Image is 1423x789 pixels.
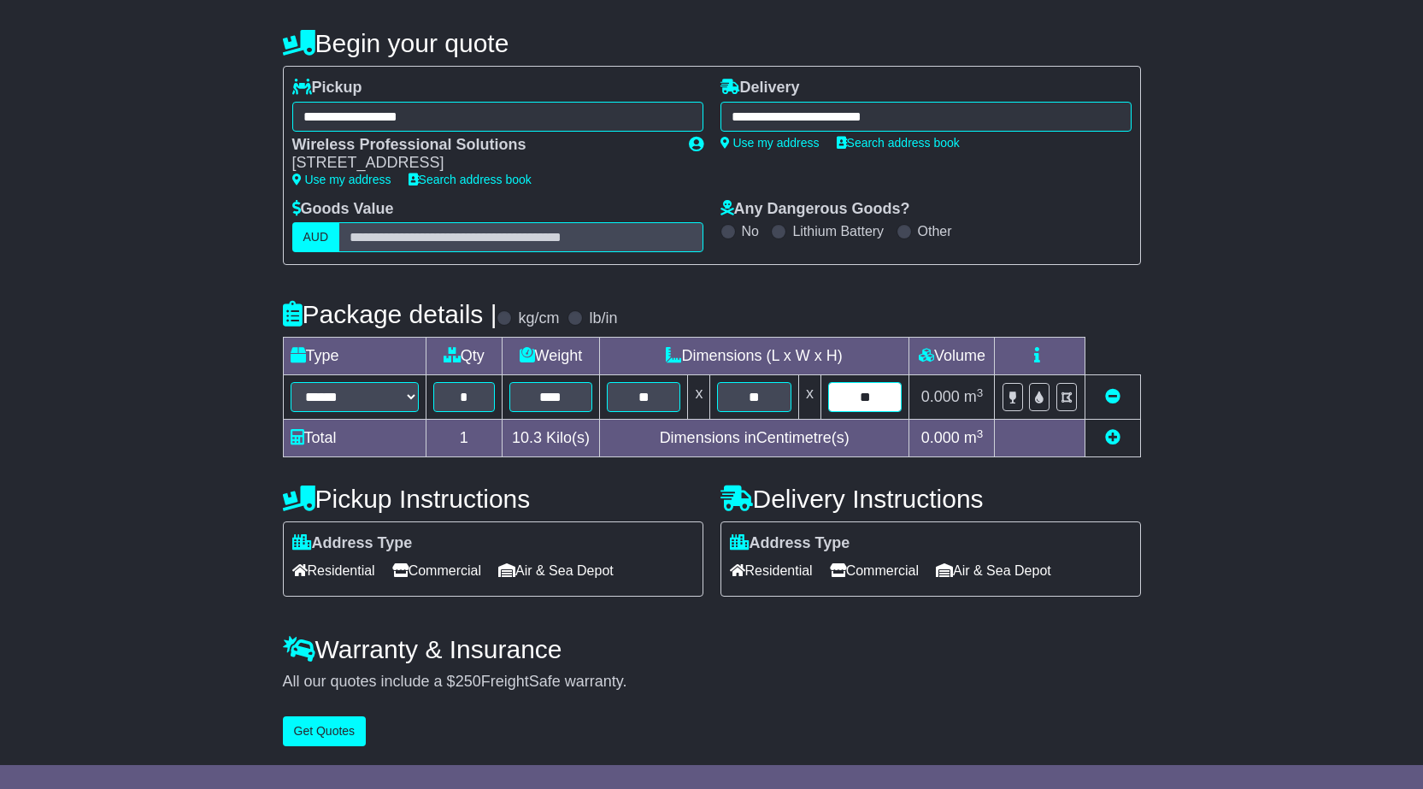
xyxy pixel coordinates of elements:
[292,173,391,186] a: Use my address
[1105,388,1120,405] a: Remove this item
[720,136,820,150] a: Use my address
[742,223,759,239] label: No
[292,222,340,252] label: AUD
[426,420,502,457] td: 1
[688,375,710,420] td: x
[720,79,800,97] label: Delivery
[283,716,367,746] button: Get Quotes
[921,388,960,405] span: 0.000
[1105,429,1120,446] a: Add new item
[426,338,502,375] td: Qty
[283,420,426,457] td: Total
[498,557,614,584] span: Air & Sea Depot
[409,173,532,186] a: Search address book
[502,338,599,375] td: Weight
[964,429,984,446] span: m
[837,136,960,150] a: Search address book
[918,223,952,239] label: Other
[292,136,672,155] div: Wireless Professional Solutions
[283,635,1141,663] h4: Warranty & Insurance
[921,429,960,446] span: 0.000
[292,200,394,219] label: Goods Value
[977,386,984,399] sup: 3
[283,485,703,513] h4: Pickup Instructions
[936,557,1051,584] span: Air & Sea Depot
[977,427,984,440] sup: 3
[283,338,426,375] td: Type
[518,309,559,328] label: kg/cm
[798,375,820,420] td: x
[730,534,850,553] label: Address Type
[720,200,910,219] label: Any Dangerous Goods?
[599,420,909,457] td: Dimensions in Centimetre(s)
[283,29,1141,57] h4: Begin your quote
[830,557,919,584] span: Commercial
[283,300,497,328] h4: Package details |
[292,154,672,173] div: [STREET_ADDRESS]
[792,223,884,239] label: Lithium Battery
[292,79,362,97] label: Pickup
[512,429,542,446] span: 10.3
[283,673,1141,692] div: All our quotes include a $ FreightSafe warranty.
[720,485,1141,513] h4: Delivery Instructions
[456,673,481,690] span: 250
[589,309,617,328] label: lb/in
[730,557,813,584] span: Residential
[292,557,375,584] span: Residential
[392,557,481,584] span: Commercial
[599,338,909,375] td: Dimensions (L x W x H)
[292,534,413,553] label: Address Type
[909,338,995,375] td: Volume
[502,420,599,457] td: Kilo(s)
[964,388,984,405] span: m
